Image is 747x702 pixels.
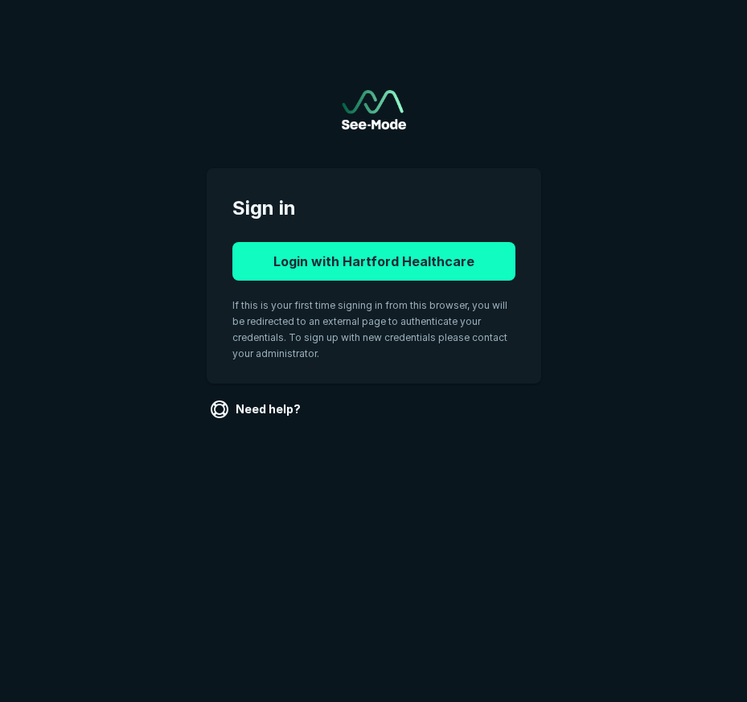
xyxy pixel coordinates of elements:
[232,299,507,359] span: If this is your first time signing in from this browser, you will be redirected to an external pa...
[232,242,515,281] button: Login with Hartford Healthcare
[342,90,406,129] a: Go to sign in
[342,90,406,129] img: See-Mode Logo
[207,396,307,422] a: Need help?
[232,194,515,223] span: Sign in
